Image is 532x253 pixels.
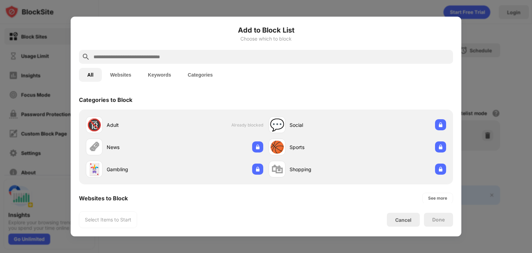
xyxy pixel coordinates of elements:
div: 🔞 [87,118,101,132]
div: Cancel [395,217,411,223]
button: Keywords [140,68,179,82]
div: 🃏 [87,162,101,176]
button: Categories [179,68,221,82]
div: 🏀 [270,140,284,154]
div: 💬 [270,118,284,132]
div: See more [428,195,447,202]
div: Gambling [107,166,175,173]
button: Websites [102,68,140,82]
span: Already blocked [231,122,263,128]
div: Choose which to block [79,36,453,42]
button: All [79,68,102,82]
div: Done [432,217,445,223]
div: Shopping [290,166,357,173]
div: Websites to Block [79,195,128,202]
div: News [107,143,175,151]
div: 🛍 [271,162,283,176]
h6: Add to Block List [79,25,453,35]
div: Social [290,121,357,129]
div: Sports [290,143,357,151]
div: Adult [107,121,175,129]
div: Categories to Block [79,96,132,103]
img: search.svg [82,53,90,61]
div: 🗞 [88,140,100,154]
div: Select Items to Start [85,216,131,223]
